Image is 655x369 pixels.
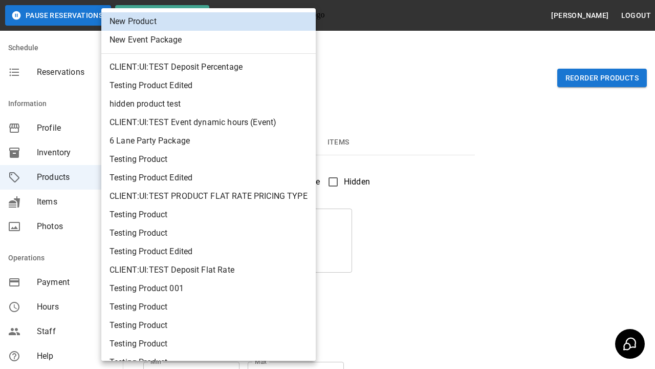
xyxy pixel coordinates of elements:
li: hidden product test [101,95,316,113]
li: Testing Product [101,224,316,242]
li: Testing Product Edited [101,242,316,261]
li: CLIENT:UI:TEST Deposit Flat Rate [101,261,316,279]
li: Testing Product [101,298,316,316]
li: Testing Product Edited [101,169,316,187]
li: CLIENT:UI:TEST Event dynamic hours (Event) [101,113,316,132]
li: Testing Product [101,335,316,353]
li: Testing Product Edited [101,76,316,95]
li: New Event Package [101,31,316,49]
li: Testing Product [101,316,316,335]
li: Testing Product 001 [101,279,316,298]
li: 6 Lane Party Package [101,132,316,150]
li: Testing Product [101,206,316,224]
li: Testing Product [101,150,316,169]
li: New Product [101,12,316,31]
li: CLIENT:UI:TEST PRODUCT FLAT RATE PRICING TYPE [101,187,316,206]
li: CLIENT:UI:TEST Deposit Percentage [101,58,316,76]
